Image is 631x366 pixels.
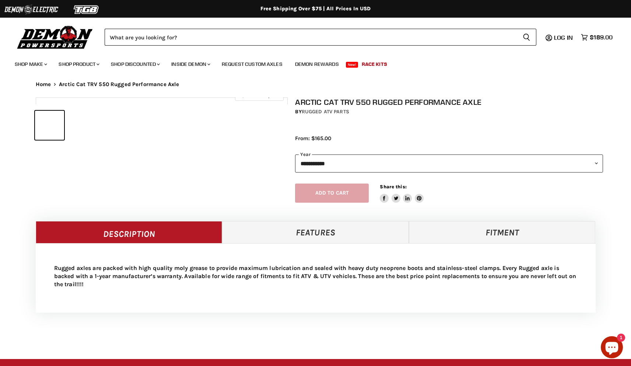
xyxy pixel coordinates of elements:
[409,221,596,243] a: Fitment
[54,264,577,288] p: Rugged axles are packed with high quality moly grease to provide maximum lubrication and sealed w...
[9,54,611,72] ul: Main menu
[59,3,114,17] img: TGB Logo 2
[105,57,164,72] a: Shop Discounted
[4,3,59,17] img: Demon Electric Logo 2
[59,81,179,88] span: Arctic Cat TRV 550 Rugged Performance Axle
[36,81,51,88] a: Home
[295,154,603,173] select: year
[21,81,610,88] nav: Breadcrumbs
[554,34,573,41] span: Log in
[35,111,64,140] button: IMAGE thumbnail
[239,93,280,98] span: Click to expand
[15,24,95,50] img: Demon Powersports
[105,29,517,46] input: Search
[216,57,288,72] a: Request Custom Axles
[590,34,613,41] span: $189.00
[21,6,610,12] div: Free Shipping Over $75 | All Prices In USD
[380,184,406,189] span: Share this:
[380,184,424,203] aside: Share this:
[295,135,331,142] span: From: $165.00
[356,57,393,72] a: Race Kits
[302,109,349,115] a: Rugged ATV Parts
[295,108,603,116] div: by
[290,57,344,72] a: Demon Rewards
[517,29,536,46] button: Search
[105,29,536,46] form: Product
[222,221,409,243] a: Features
[599,336,625,360] inbox-online-store-chat: Shopify online store chat
[53,57,104,72] a: Shop Product
[9,57,52,72] a: Shop Make
[577,32,616,43] a: $189.00
[36,221,222,243] a: Description
[346,62,358,68] span: New!
[295,97,603,107] h1: Arctic Cat TRV 550 Rugged Performance Axle
[166,57,215,72] a: Inside Demon
[551,34,577,41] a: Log in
